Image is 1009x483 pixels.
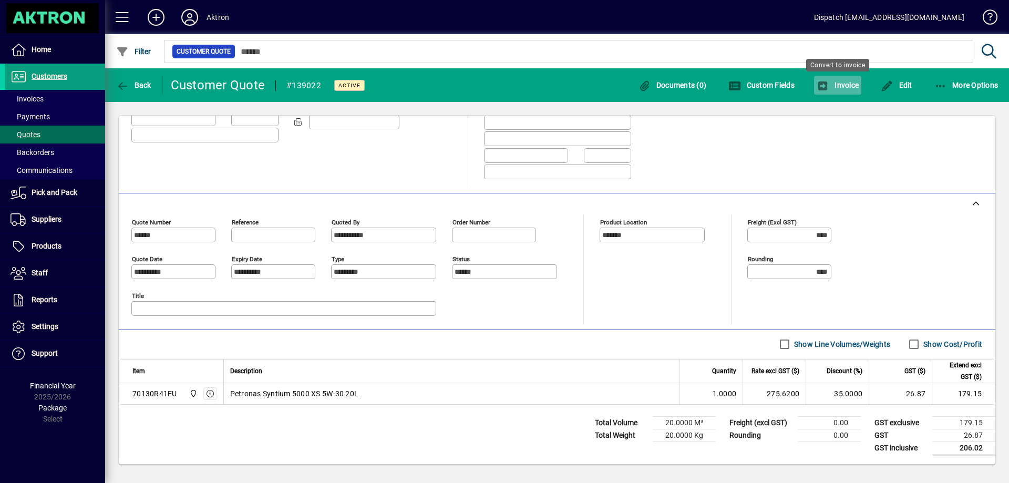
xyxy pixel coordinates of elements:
span: Customer Quote [177,46,231,57]
a: Quotes [5,126,105,143]
span: Filter [116,47,151,56]
app-page-header-button: Back [105,76,163,95]
button: Filter [114,42,154,61]
mat-label: Product location [600,218,647,225]
a: Home [5,37,105,63]
td: 179.15 [932,416,995,429]
a: Pick and Pack [5,180,105,206]
span: Support [32,349,58,357]
a: Products [5,233,105,260]
td: 206.02 [932,441,995,455]
span: Communications [11,166,73,174]
td: GST exclusive [869,416,932,429]
span: GST ($) [904,365,925,377]
a: Communications [5,161,105,179]
span: Extend excl GST ($) [939,359,982,383]
mat-label: Freight (excl GST) [748,218,797,225]
a: Suppliers [5,207,105,233]
button: Edit [878,76,915,95]
a: Invoices [5,90,105,108]
mat-label: Reference [232,218,259,225]
span: Back [116,81,151,89]
span: Discount (%) [827,365,862,377]
span: Settings [32,322,58,331]
button: Profile [173,8,207,27]
span: More Options [934,81,998,89]
span: Documents (0) [638,81,706,89]
span: 1.0000 [713,388,737,399]
td: Freight (excl GST) [724,416,798,429]
button: Documents (0) [635,76,709,95]
td: 179.15 [932,383,995,404]
a: Backorders [5,143,105,161]
span: Staff [32,269,48,277]
td: 26.87 [869,383,932,404]
mat-label: Quote date [132,255,162,262]
span: Home [32,45,51,54]
span: Pick and Pack [32,188,77,197]
div: Dispatch [EMAIL_ADDRESS][DOMAIN_NAME] [814,9,964,26]
span: Products [32,242,61,250]
mat-label: Type [332,255,344,262]
td: 26.87 [932,429,995,441]
button: More Options [932,76,1001,95]
mat-label: Rounding [748,255,773,262]
span: Customers [32,72,67,80]
div: 275.6200 [749,388,799,399]
mat-label: Status [452,255,470,262]
td: 0.00 [798,416,861,429]
a: Payments [5,108,105,126]
a: Knowledge Base [975,2,996,36]
button: Invoice [814,76,861,95]
div: #139022 [286,77,321,94]
span: Description [230,365,262,377]
a: Support [5,341,105,367]
mat-label: Quoted by [332,218,359,225]
td: Rounding [724,429,798,441]
span: Quantity [712,365,736,377]
mat-label: Title [132,292,144,299]
button: Back [114,76,154,95]
mat-label: Quote number [132,218,171,225]
a: Staff [5,260,105,286]
span: Active [338,82,361,89]
mat-label: Expiry date [232,255,262,262]
a: Reports [5,287,105,313]
label: Show Line Volumes/Weights [792,339,890,350]
div: Customer Quote [171,77,265,94]
a: Settings [5,314,105,340]
span: Central [187,388,199,399]
span: Invoice [817,81,859,89]
span: Payments [11,112,50,121]
td: GST [869,429,932,441]
span: Reports [32,295,57,304]
td: 20.0000 Kg [653,429,716,441]
span: Backorders [11,148,54,157]
td: Total Weight [590,429,653,441]
span: Package [38,404,67,412]
td: 35.0000 [806,383,869,404]
span: Financial Year [30,382,76,390]
span: Quotes [11,130,40,139]
span: Invoices [11,95,44,103]
td: 0.00 [798,429,861,441]
span: Petronas Syntium 5000 XS 5W-30 20L [230,388,359,399]
div: 70130R41EU [132,388,177,399]
span: Edit [881,81,912,89]
button: Custom Fields [726,76,797,95]
span: Rate excl GST ($) [751,365,799,377]
div: Aktron [207,9,229,26]
span: Custom Fields [728,81,795,89]
td: GST inclusive [869,441,932,455]
mat-label: Order number [452,218,490,225]
span: Suppliers [32,215,61,223]
td: Total Volume [590,416,653,429]
div: Convert to invoice [806,59,869,71]
td: 20.0000 M³ [653,416,716,429]
button: Add [139,8,173,27]
label: Show Cost/Profit [921,339,982,350]
span: Item [132,365,145,377]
